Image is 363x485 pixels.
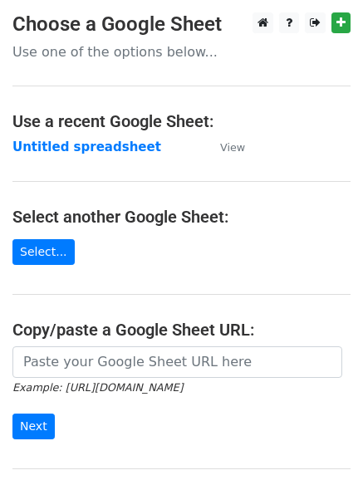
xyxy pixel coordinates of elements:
[220,141,245,154] small: View
[12,239,75,265] a: Select...
[12,381,183,394] small: Example: [URL][DOMAIN_NAME]
[12,43,351,61] p: Use one of the options below...
[12,207,351,227] h4: Select another Google Sheet:
[280,405,363,485] iframe: Chat Widget
[12,111,351,131] h4: Use a recent Google Sheet:
[12,320,351,340] h4: Copy/paste a Google Sheet URL:
[204,140,245,154] a: View
[12,346,342,378] input: Paste your Google Sheet URL here
[12,414,55,439] input: Next
[12,140,161,154] a: Untitled spreadsheet
[12,12,351,37] h3: Choose a Google Sheet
